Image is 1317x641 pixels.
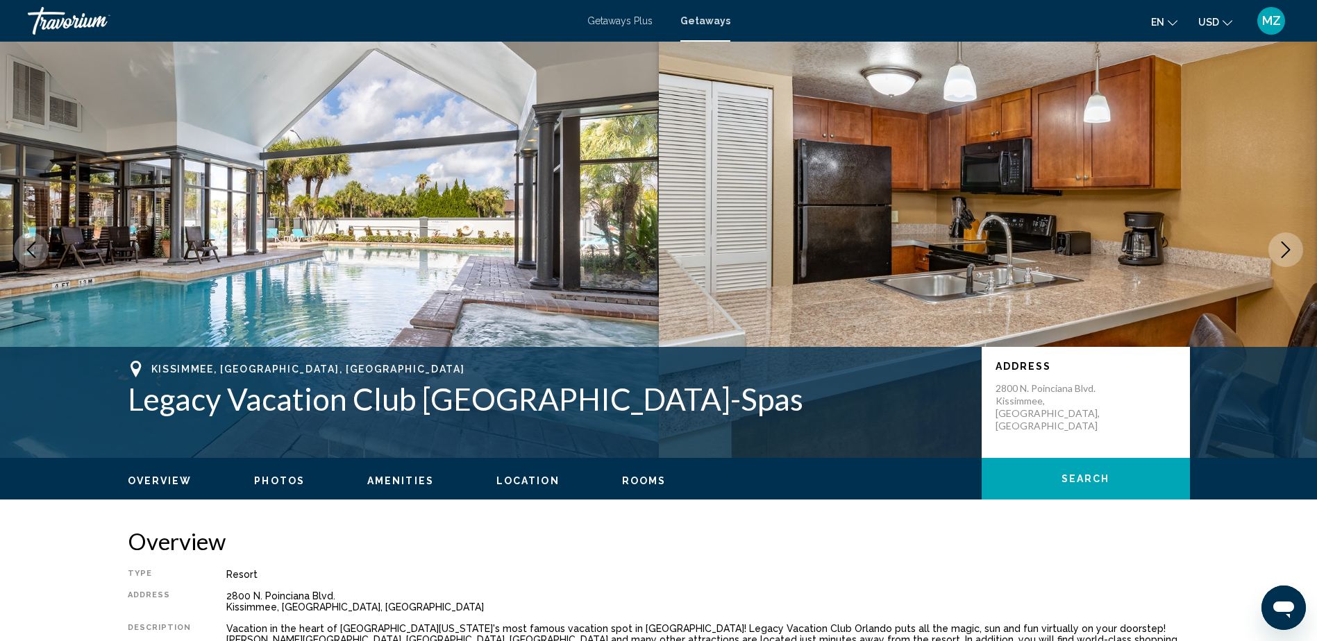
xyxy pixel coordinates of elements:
p: Address [996,361,1176,372]
span: Rooms [622,475,666,486]
h2: Overview [128,527,1190,555]
button: Rooms [622,475,666,487]
h1: Legacy Vacation Club [GEOGRAPHIC_DATA]-Spas [128,381,968,417]
span: Search [1062,474,1110,485]
button: User Menu [1253,6,1289,35]
span: USD [1198,17,1219,28]
a: Getaways Plus [587,15,653,26]
span: Photos [254,475,305,486]
span: Kissimmee, [GEOGRAPHIC_DATA], [GEOGRAPHIC_DATA] [151,364,465,375]
div: Resort [226,569,1190,580]
div: Address [128,590,192,613]
iframe: Button to launch messaging window [1261,586,1306,630]
button: Next image [1268,232,1303,267]
div: 2800 N. Poinciana Blvd. Kissimmee, [GEOGRAPHIC_DATA], [GEOGRAPHIC_DATA] [226,590,1190,613]
button: Location [496,475,560,487]
button: Photos [254,475,305,487]
div: Type [128,569,192,580]
button: Amenities [367,475,434,487]
span: Overview [128,475,192,486]
button: Change language [1151,12,1177,32]
p: 2800 N. Poinciana Blvd. Kissimmee, [GEOGRAPHIC_DATA], [GEOGRAPHIC_DATA] [996,382,1107,432]
button: Overview [128,475,192,487]
span: Location [496,475,560,486]
span: Amenities [367,475,434,486]
a: Travorium [28,7,573,35]
button: Change currency [1198,12,1232,32]
button: Previous image [14,232,49,267]
a: Getaways [680,15,730,26]
span: MZ [1262,14,1281,28]
button: Search [982,458,1190,499]
span: en [1151,17,1164,28]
